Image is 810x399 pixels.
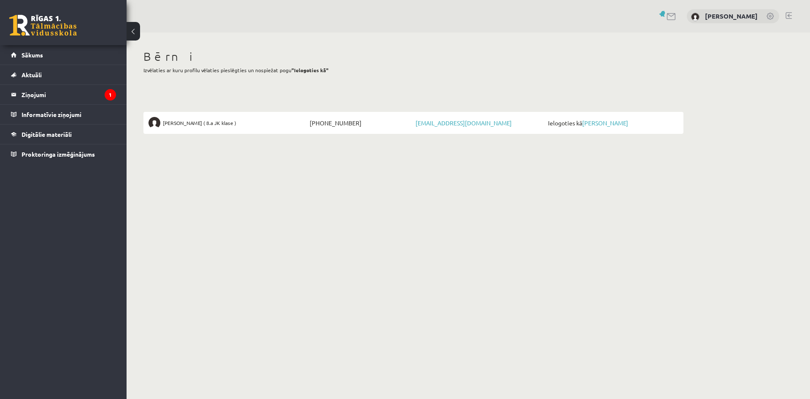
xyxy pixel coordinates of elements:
span: Sākums [22,51,43,59]
a: Ziņojumi1 [11,85,116,104]
i: 1 [105,89,116,100]
span: Aktuāli [22,71,42,79]
a: Informatīvie ziņojumi [11,105,116,124]
span: [PHONE_NUMBER] [308,117,413,129]
span: Proktoringa izmēģinājums [22,150,95,158]
p: Izvēlaties ar kuru profilu vēlaties pieslēgties un nospiežat pogu [143,66,683,74]
img: Sintija Jēkabsone [691,13,699,21]
a: Digitālie materiāli [11,125,116,144]
a: Aktuāli [11,65,116,84]
a: [PERSON_NAME] [705,12,758,20]
a: Rīgas 1. Tālmācības vidusskola [9,15,77,36]
span: [PERSON_NAME] ( 8.a JK klase ) [163,117,236,129]
a: Sākums [11,45,116,65]
legend: Ziņojumi [22,85,116,104]
a: [PERSON_NAME] [582,119,628,127]
img: Ralfs Jēkabsons [148,117,160,129]
legend: Informatīvie ziņojumi [22,105,116,124]
a: Proktoringa izmēģinājums [11,144,116,164]
span: Digitālie materiāli [22,130,72,138]
span: Ielogoties kā [546,117,678,129]
h1: Bērni [143,49,683,64]
b: "Ielogoties kā" [292,67,329,73]
a: [EMAIL_ADDRESS][DOMAIN_NAME] [416,119,512,127]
